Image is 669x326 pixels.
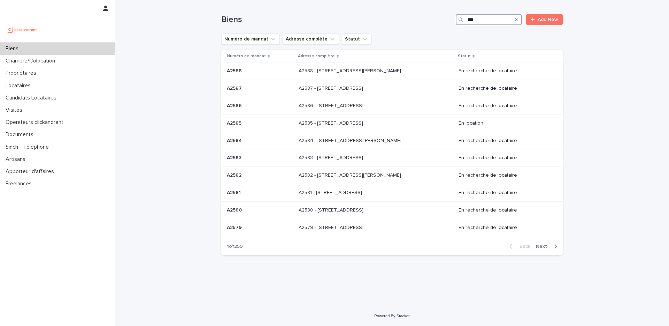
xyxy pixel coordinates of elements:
[459,103,552,109] p: En recherche de locataire
[459,172,552,178] p: En recherche de locataire
[221,184,563,201] tr: A2581A2581 A2581 - [STREET_ADDRESS]A2581 - [STREET_ADDRESS] En recherche de locataire
[3,168,60,175] p: Apporteur d'affaires
[3,107,28,113] p: Visites
[221,167,563,184] tr: A2582A2582 A2582 - [STREET_ADDRESS][PERSON_NAME]A2582 - [STREET_ADDRESS][PERSON_NAME] En recherch...
[3,58,61,64] p: Chambre/Colocation
[299,67,402,74] p: A2588 - [STREET_ADDRESS][PERSON_NAME]
[299,84,364,91] p: A2587 - [STREET_ADDRESS]
[221,132,563,149] tr: A2584A2584 A2584 - [STREET_ADDRESS][PERSON_NAME]A2584 - [STREET_ADDRESS][PERSON_NAME] En recherch...
[227,171,243,178] p: A2582
[227,84,243,91] p: A2587
[459,68,552,74] p: En recherche de locataire
[3,144,54,150] p: Sinch - Téléphone
[459,190,552,196] p: En recherche de locataire
[221,238,248,255] p: 1 of 259
[3,45,24,52] p: Biens
[227,67,243,74] p: A2588
[299,154,364,161] p: A2583 - 79 Avenue du Général de Gaulle, Champigny sur Marne 94500
[299,188,363,196] p: A2581 - [STREET_ADDRESS]
[227,52,266,60] p: Numéro de mandat
[458,52,471,60] p: Statut
[221,34,280,45] button: Numéro de mandat
[227,206,243,213] p: A2580
[227,223,243,231] p: A2579
[227,188,242,196] p: A2581
[459,207,552,213] p: En recherche de locataire
[299,102,365,109] p: A2586 - [STREET_ADDRESS]
[459,155,552,161] p: En recherche de locataire
[3,82,36,89] p: Locataires
[221,80,563,97] tr: A2587A2587 A2587 - [STREET_ADDRESS]A2587 - [STREET_ADDRESS] En recherche de locataire
[227,136,243,144] p: A2584
[538,17,558,22] span: Add New
[299,206,365,213] p: A2580 - [STREET_ADDRESS]
[221,219,563,236] tr: A2579A2579 A2579 - [STREET_ADDRESS]A2579 - [STREET_ADDRESS] En recherche de locataire
[515,244,530,249] span: Back
[3,156,31,163] p: Artisans
[299,136,403,144] p: A2584 - 79 Avenue du Général de Gaulle, Champigny sur Marne 94500
[221,97,563,114] tr: A2586A2586 A2586 - [STREET_ADDRESS]A2586 - [STREET_ADDRESS] En recherche de locataire
[3,95,62,101] p: Candidats Locataires
[374,314,409,318] a: Powered By Stacker
[459,86,552,91] p: En recherche de locataire
[536,244,551,249] span: Next
[6,23,39,37] img: UCB0brd3T0yccxBKYDjQ
[227,119,243,126] p: A2585
[456,14,522,25] input: Search
[459,120,552,126] p: En location
[3,131,39,138] p: Documents
[298,52,335,60] p: Adresse complète
[299,223,365,231] p: A2579 - [STREET_ADDRESS]
[283,34,339,45] button: Adresse complète
[221,149,563,167] tr: A2583A2583 A2583 - [STREET_ADDRESS]A2583 - [STREET_ADDRESS] En recherche de locataire
[459,225,552,231] p: En recherche de locataire
[3,180,37,187] p: Freelances
[299,119,364,126] p: A2585 - [STREET_ADDRESS]
[3,70,42,76] p: Propriétaires
[221,114,563,132] tr: A2585A2585 A2585 - [STREET_ADDRESS]A2585 - [STREET_ADDRESS] En location
[526,14,563,25] a: Add New
[533,243,563,250] button: Next
[342,34,371,45] button: Statut
[459,138,552,144] p: En recherche de locataire
[221,15,453,25] h1: Biens
[221,62,563,80] tr: A2588A2588 A2588 - [STREET_ADDRESS][PERSON_NAME]A2588 - [STREET_ADDRESS][PERSON_NAME] En recherch...
[504,243,533,250] button: Back
[299,171,402,178] p: A2582 - 12 avenue Charles VII, Saint-Maur-des-Fossés 94100
[227,102,243,109] p: A2586
[221,201,563,219] tr: A2580A2580 A2580 - [STREET_ADDRESS]A2580 - [STREET_ADDRESS] En recherche de locataire
[3,119,69,126] p: Operateurs clickandrent
[227,154,243,161] p: A2583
